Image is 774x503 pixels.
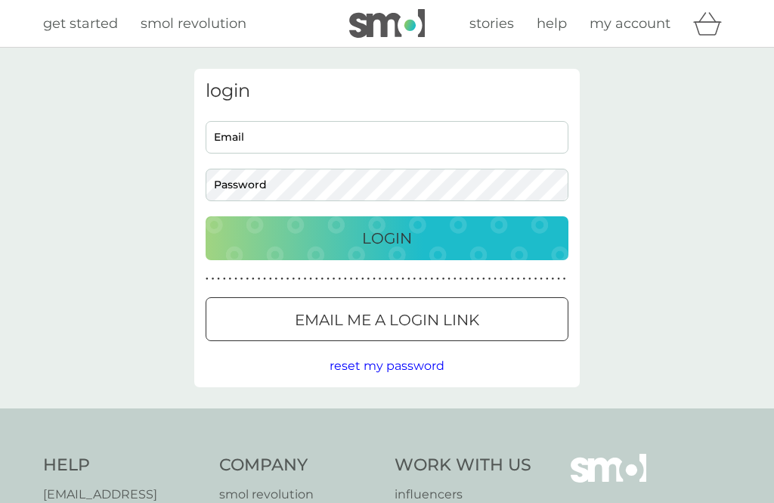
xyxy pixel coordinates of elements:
[500,275,503,283] p: ●
[361,275,364,283] p: ●
[469,15,514,32] span: stories
[522,275,525,283] p: ●
[263,275,266,283] p: ●
[454,275,457,283] p: ●
[333,275,336,283] p: ●
[252,275,255,283] p: ●
[563,275,566,283] p: ●
[471,275,474,283] p: ●
[413,275,416,283] p: ●
[298,275,301,283] p: ●
[286,275,289,283] p: ●
[141,15,246,32] span: smol revolution
[390,275,393,283] p: ●
[379,275,382,283] p: ●
[321,275,324,283] p: ●
[217,275,220,283] p: ●
[436,275,439,283] p: ●
[330,356,444,376] button: reset my password
[240,275,243,283] p: ●
[275,275,278,283] p: ●
[546,275,549,283] p: ●
[469,13,514,35] a: stories
[693,8,731,39] div: basket
[258,275,261,283] p: ●
[367,275,370,283] p: ●
[349,9,425,38] img: smol
[330,359,444,373] span: reset my password
[43,13,118,35] a: get started
[537,15,567,32] span: help
[309,275,312,283] p: ●
[488,275,491,283] p: ●
[557,275,560,283] p: ●
[401,275,404,283] p: ●
[506,275,509,283] p: ●
[43,454,204,477] h4: Help
[206,275,209,283] p: ●
[384,275,387,283] p: ●
[534,275,537,283] p: ●
[315,275,318,283] p: ●
[395,454,531,477] h4: Work With Us
[229,275,232,283] p: ●
[447,275,450,283] p: ●
[460,275,463,283] p: ●
[223,275,226,283] p: ●
[373,275,376,283] p: ●
[494,275,497,283] p: ●
[355,275,358,283] p: ●
[43,15,118,32] span: get started
[246,275,249,283] p: ●
[528,275,531,283] p: ●
[590,13,670,35] a: my account
[338,275,341,283] p: ●
[407,275,410,283] p: ●
[442,275,445,283] p: ●
[396,275,399,283] p: ●
[206,297,568,341] button: Email me a login link
[362,226,412,250] p: Login
[206,80,568,102] h3: login
[219,454,380,477] h4: Company
[476,275,479,283] p: ●
[350,275,353,283] p: ●
[141,13,246,35] a: smol revolution
[280,275,283,283] p: ●
[552,275,555,283] p: ●
[465,275,468,283] p: ●
[206,216,568,260] button: Login
[304,275,307,283] p: ●
[292,275,295,283] p: ●
[344,275,347,283] p: ●
[430,275,433,283] p: ●
[295,308,479,332] p: Email me a login link
[212,275,215,283] p: ●
[511,275,514,283] p: ●
[540,275,543,283] p: ●
[482,275,485,283] p: ●
[517,275,520,283] p: ●
[419,275,422,283] p: ●
[234,275,237,283] p: ●
[537,13,567,35] a: help
[425,275,428,283] p: ●
[327,275,330,283] p: ●
[590,15,670,32] span: my account
[269,275,272,283] p: ●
